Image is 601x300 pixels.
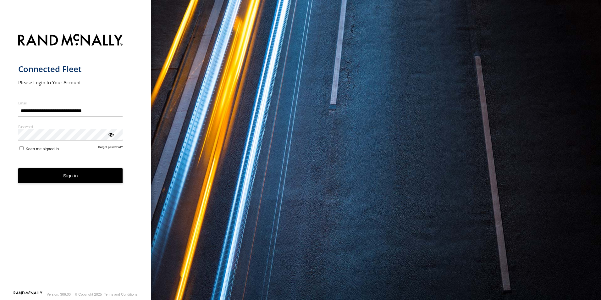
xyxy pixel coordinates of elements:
[108,131,114,137] div: ViewPassword
[18,64,123,74] h1: Connected Fleet
[98,145,123,151] a: Forgot password?
[18,33,123,49] img: Rand McNally
[18,30,133,291] form: main
[19,146,24,150] input: Keep me signed in
[75,292,137,296] div: © Copyright 2025 -
[25,147,59,151] span: Keep me signed in
[18,168,123,184] button: Sign in
[18,124,123,129] label: Password
[104,292,137,296] a: Terms and Conditions
[14,291,42,297] a: Visit our Website
[18,101,123,105] label: Email
[47,292,71,296] div: Version: 306.00
[18,79,123,86] h2: Please Login to Your Account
